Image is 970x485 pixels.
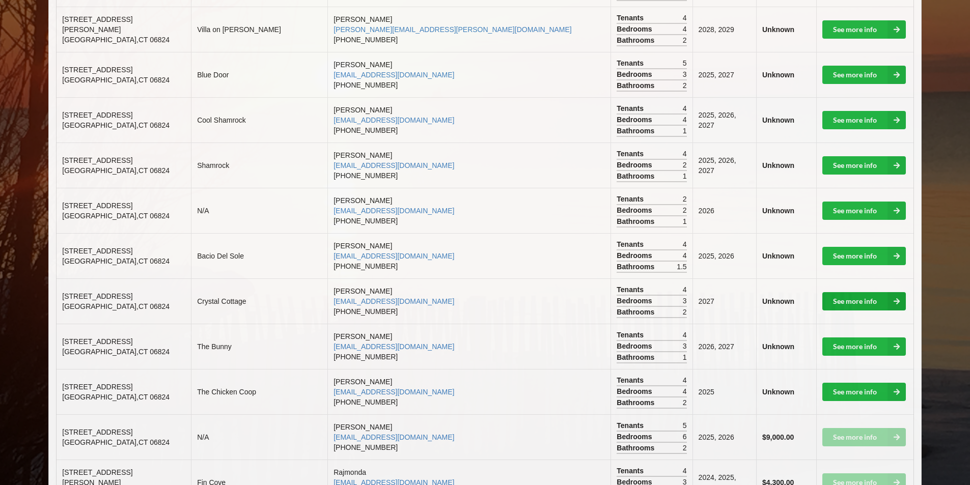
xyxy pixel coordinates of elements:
span: [GEOGRAPHIC_DATA] , CT 06824 [62,76,170,84]
span: 2 [683,397,687,408]
span: Bathrooms [617,126,657,136]
td: 2025, 2026 [692,414,756,460]
span: 1 [683,216,687,226]
a: [EMAIL_ADDRESS][DOMAIN_NAME] [334,252,454,260]
a: See more info [822,66,906,84]
span: Bedrooms [617,24,654,34]
td: The Bunny [191,324,327,369]
td: [PERSON_NAME] [PHONE_NUMBER] [327,142,611,188]
span: [GEOGRAPHIC_DATA] , CT 06824 [62,257,170,265]
span: [STREET_ADDRESS] [62,428,132,436]
span: [GEOGRAPHIC_DATA] , CT 06824 [62,36,170,44]
span: Tenants [617,330,646,340]
span: Bedrooms [617,250,654,261]
span: [STREET_ADDRESS] [62,202,132,210]
a: [EMAIL_ADDRESS][DOMAIN_NAME] [334,207,454,215]
span: 3 [683,296,687,306]
span: 2 [683,35,687,45]
a: [EMAIL_ADDRESS][DOMAIN_NAME] [334,116,454,124]
td: Crystal Cottage [191,278,327,324]
span: Tenants [617,103,646,113]
td: [PERSON_NAME] [PHONE_NUMBER] [327,278,611,324]
span: 4 [683,24,687,34]
span: [GEOGRAPHIC_DATA] , CT 06824 [62,348,170,356]
span: [GEOGRAPHIC_DATA] , CT 06824 [62,121,170,129]
span: 6 [683,432,687,442]
td: 2025, 2027 [692,52,756,97]
span: 4 [683,250,687,261]
span: Tenants [617,284,646,295]
td: [PERSON_NAME] [PHONE_NUMBER] [327,188,611,233]
span: Bathrooms [617,171,657,181]
a: [EMAIL_ADDRESS][DOMAIN_NAME] [334,71,454,79]
span: Bedrooms [617,432,654,442]
span: Bedrooms [617,341,654,351]
td: [PERSON_NAME] [PHONE_NUMBER] [327,369,611,414]
span: [STREET_ADDRESS] [62,337,132,346]
td: Cool Shamrock [191,97,327,142]
td: [PERSON_NAME] [PHONE_NUMBER] [327,414,611,460]
span: [GEOGRAPHIC_DATA] , CT 06824 [62,438,170,446]
a: [EMAIL_ADDRESS][DOMAIN_NAME] [334,388,454,396]
a: See more info [822,383,906,401]
td: 2025, 2026, 2027 [692,97,756,142]
span: 4 [683,149,687,159]
td: [PERSON_NAME] [PHONE_NUMBER] [327,7,611,52]
span: Tenants [617,420,646,431]
td: [PERSON_NAME] [PHONE_NUMBER] [327,233,611,278]
b: Unknown [762,252,794,260]
span: 5 [683,58,687,68]
span: Bedrooms [617,296,654,306]
span: 2 [683,205,687,215]
span: Bedrooms [617,160,654,170]
td: Blue Door [191,52,327,97]
span: Tenants [617,239,646,249]
span: Bedrooms [617,69,654,79]
a: See more info [822,337,906,356]
span: 3 [683,69,687,79]
td: [PERSON_NAME] [PHONE_NUMBER] [327,97,611,142]
a: [EMAIL_ADDRESS][DOMAIN_NAME] [334,343,454,351]
td: 2028, 2029 [692,7,756,52]
span: 4 [683,239,687,249]
span: [STREET_ADDRESS] [62,156,132,164]
span: 4 [683,284,687,295]
span: 4 [683,386,687,396]
span: Bathrooms [617,80,657,91]
td: [PERSON_NAME] [PHONE_NUMBER] [327,324,611,369]
a: See more info [822,156,906,175]
b: Unknown [762,388,794,396]
span: 2 [683,443,687,453]
span: [STREET_ADDRESS] [62,383,132,391]
td: Villa on [PERSON_NAME] [191,7,327,52]
b: $9,000.00 [762,433,794,441]
span: 3 [683,341,687,351]
b: Unknown [762,161,794,169]
a: [PERSON_NAME][EMAIL_ADDRESS][PERSON_NAME][DOMAIN_NAME] [334,25,572,34]
span: 2 [683,194,687,204]
span: Bedrooms [617,115,654,125]
td: Shamrock [191,142,327,188]
span: Bathrooms [617,35,657,45]
span: Bathrooms [617,216,657,226]
a: [EMAIL_ADDRESS][DOMAIN_NAME] [334,297,454,305]
span: [STREET_ADDRESS] [62,292,132,300]
td: 2025, 2026 [692,233,756,278]
td: 2027 [692,278,756,324]
b: Unknown [762,116,794,124]
a: See more info [822,247,906,265]
span: 1 [683,171,687,181]
span: 2 [683,80,687,91]
td: The Chicken Coop [191,369,327,414]
span: Tenants [617,58,646,68]
span: Bathrooms [617,352,657,362]
td: N/A [191,414,327,460]
span: 1 [683,126,687,136]
span: 4 [683,466,687,476]
a: [EMAIL_ADDRESS][DOMAIN_NAME] [334,161,454,169]
span: Bathrooms [617,262,657,272]
span: [STREET_ADDRESS][PERSON_NAME] [62,15,132,34]
span: 1 [683,352,687,362]
td: 2026 [692,188,756,233]
span: Bedrooms [617,386,654,396]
